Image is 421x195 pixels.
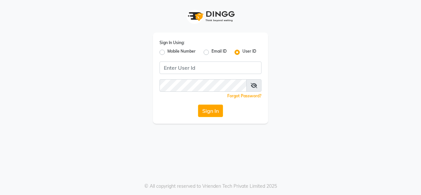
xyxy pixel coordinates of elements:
[198,105,223,117] button: Sign In
[227,93,261,98] a: Forgot Password?
[211,48,227,56] label: Email ID
[160,79,247,92] input: Username
[184,7,237,26] img: logo1.svg
[160,40,185,46] label: Sign In Using:
[160,61,261,74] input: Username
[167,48,196,56] label: Mobile Number
[242,48,256,56] label: User ID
